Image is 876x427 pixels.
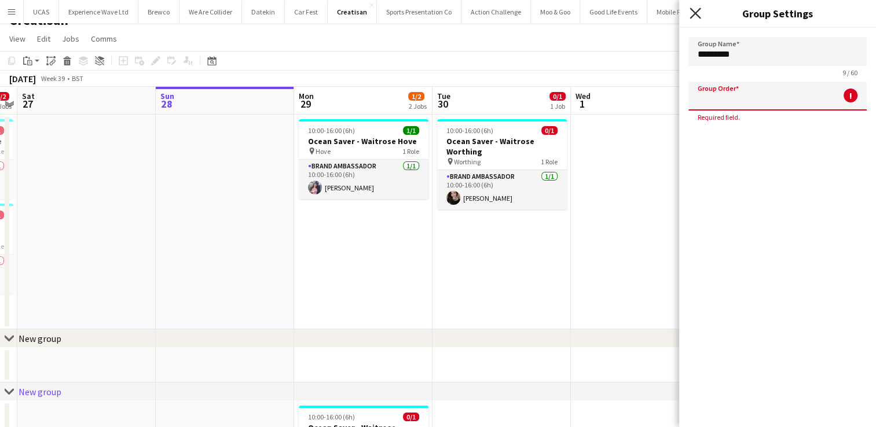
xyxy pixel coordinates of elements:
span: Mon [299,91,314,101]
app-job-card: 10:00-16:00 (6h)1/1Ocean Saver - Waitrose Hove Hove1 RoleBrand Ambassador1/110:00-16:00 (6h)[PERS... [299,119,428,199]
app-job-card: 10:00-16:00 (6h)0/1Ocean Saver - Waitrose Worthing Worthing1 RoleBrand Ambassador1/110:00-16:00 (... [437,119,567,209]
span: 10:00-16:00 (6h) [446,126,493,135]
span: 0/1 [549,92,566,101]
a: Jobs [57,31,84,46]
span: 10:00-16:00 (6h) [308,413,355,421]
span: Sun [160,91,174,101]
div: BST [72,74,83,83]
span: 0/1 [541,126,558,135]
button: Good Life Events [580,1,647,23]
a: Comms [86,31,122,46]
button: Sports Presentation Co [377,1,461,23]
div: New group [19,333,61,344]
span: 28 [159,97,174,111]
span: 27 [20,97,35,111]
button: Creatisan [328,1,377,23]
span: Worthing [454,157,481,166]
div: New group [19,386,61,397]
button: Action Challenge [461,1,531,23]
h3: Ocean Saver - Waitrose Hove [299,136,428,146]
span: Sat [22,91,35,101]
a: Edit [32,31,55,46]
a: View [5,31,30,46]
span: 10:00-16:00 (6h) [308,126,355,135]
div: 2 Jobs [409,102,427,111]
h3: Group Settings [679,6,876,21]
div: [DATE] [9,73,36,84]
span: Jobs [62,34,79,44]
span: 9 / 60 [833,68,867,77]
span: Week 39 [38,74,67,83]
span: Edit [37,34,50,44]
span: Hove [316,147,331,156]
button: Brewco [138,1,179,23]
button: UCAS [24,1,59,23]
span: 1 Role [402,147,419,156]
button: Experience Wave Ltd [59,1,138,23]
span: Required field. [688,113,749,122]
div: 1 Job [550,102,565,111]
app-card-role: Brand Ambassador1/110:00-16:00 (6h)[PERSON_NAME] [299,160,428,199]
button: We Are Collider [179,1,242,23]
button: Car Fest [285,1,328,23]
span: 1 Role [541,157,558,166]
span: Wed [576,91,591,101]
span: 30 [435,97,450,111]
button: Moo & Goo [531,1,580,23]
span: Tue [437,91,450,101]
h3: Ocean Saver - Waitrose Worthing [437,136,567,157]
span: 1/2 [408,92,424,101]
span: Comms [91,34,117,44]
span: 0/1 [403,413,419,421]
span: 29 [297,97,314,111]
app-card-role: Brand Ambassador1/110:00-16:00 (6h)[PERSON_NAME] [437,170,567,209]
span: View [9,34,25,44]
span: 1 [574,97,591,111]
button: Mobile Photo Booth [GEOGRAPHIC_DATA] [647,1,787,23]
button: Datekin [242,1,285,23]
span: 1/1 [403,126,419,135]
